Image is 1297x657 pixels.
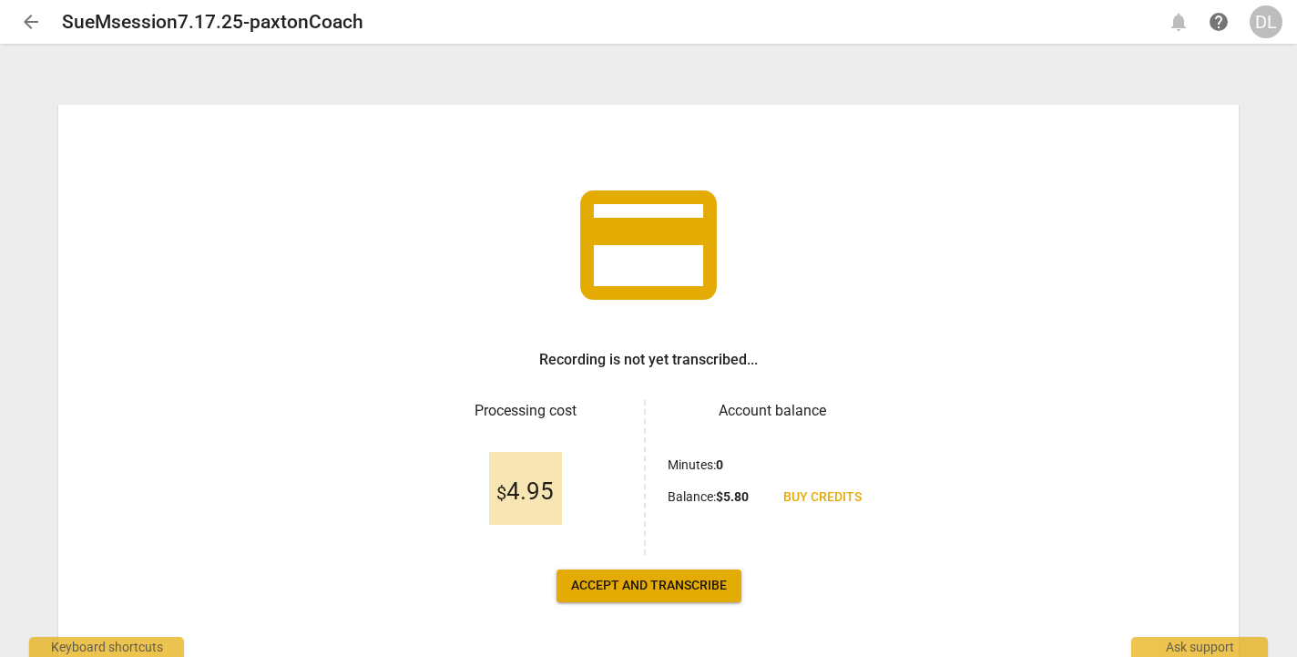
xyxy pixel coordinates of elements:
[539,349,758,371] h3: Recording is not yet transcribed...
[1131,637,1268,657] div: Ask support
[571,577,727,595] span: Accept and transcribe
[668,400,876,422] h3: Account balance
[496,482,506,504] span: $
[29,637,184,657] div: Keyboard shortcuts
[668,456,723,475] p: Minutes :
[496,478,554,506] span: 4.95
[567,163,730,327] span: credit_card
[716,457,723,472] b: 0
[557,570,741,602] button: Accept and transcribe
[1208,11,1230,33] span: help
[421,400,629,422] h3: Processing cost
[62,11,363,34] h2: SueMsession7.17.25-paxtonCoach
[20,11,42,33] span: arrow_back
[668,488,749,507] p: Balance :
[783,488,862,507] span: Buy credits
[1250,5,1282,38] button: DL
[716,489,749,504] b: $ 5.80
[1202,5,1235,38] a: Help
[769,481,876,514] a: Buy credits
